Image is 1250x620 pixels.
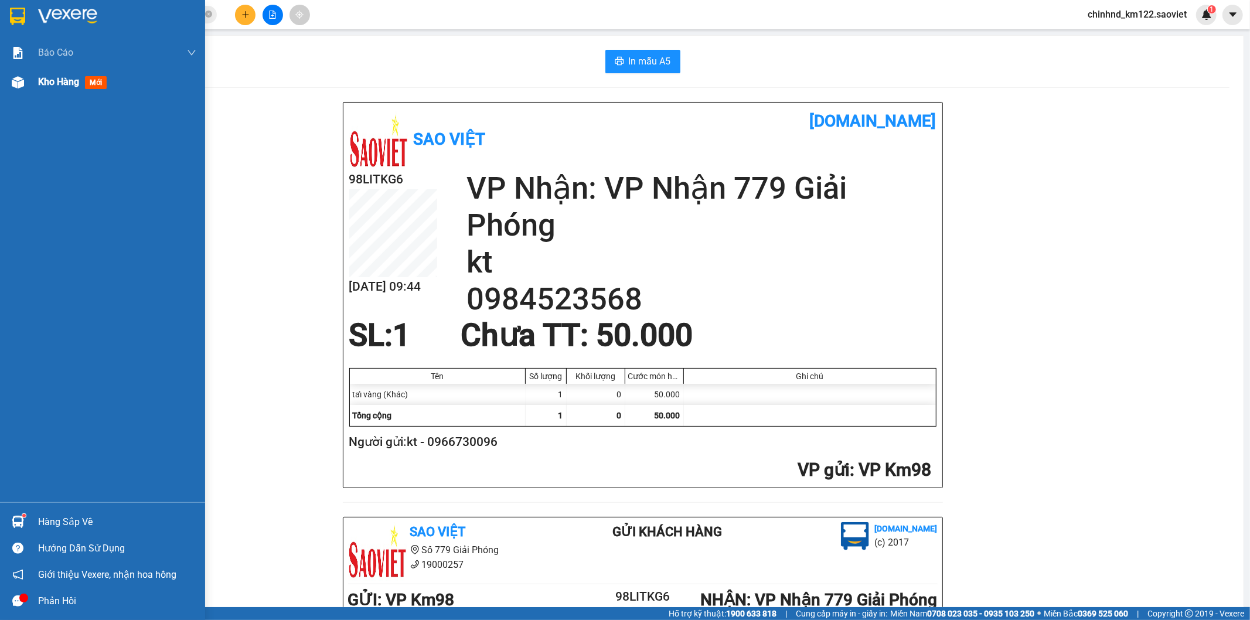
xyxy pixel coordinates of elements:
div: 1 [526,384,567,405]
span: aim [295,11,304,19]
b: Sao Việt [414,130,486,149]
sup: 1 [1208,5,1216,13]
span: printer [615,56,624,67]
img: logo.jpg [348,522,407,581]
strong: 1900 633 818 [726,609,776,618]
button: plus [235,5,256,25]
li: Số 779 Giải Phóng [348,543,566,557]
li: (c) 2017 [875,535,938,550]
div: Ghi chú [687,372,933,381]
h2: 0984523568 [466,281,936,318]
h2: [DATE] 09:44 [349,277,437,297]
button: printerIn mẫu A5 [605,50,680,73]
span: VP gửi [798,459,850,480]
sup: 1 [22,514,26,517]
div: taỉ vàng (Khác) [350,384,526,405]
b: [DOMAIN_NAME] [810,111,936,131]
span: close-circle [205,11,212,18]
div: Tên [353,372,522,381]
span: | [1137,607,1139,620]
div: 0 [567,384,625,405]
div: Số lượng [529,372,563,381]
span: 1 [393,317,411,353]
div: Hàng sắp về [38,513,196,531]
button: file-add [263,5,283,25]
span: SL: [349,317,393,353]
span: caret-down [1228,9,1238,20]
span: 1 [558,411,563,420]
span: Tổng cộng [353,411,392,420]
b: [DOMAIN_NAME] [875,524,938,533]
span: environment [410,545,420,554]
span: 0 [617,411,622,420]
span: Báo cáo [38,45,73,60]
span: Giới thiệu Vexere, nhận hoa hồng [38,567,176,582]
button: caret-down [1222,5,1243,25]
span: Kho hàng [38,76,79,87]
span: In mẫu A5 [629,54,671,69]
strong: 0708 023 035 - 0935 103 250 [927,609,1034,618]
b: GỬI : VP Km98 [348,590,455,609]
span: mới [85,76,107,89]
b: NHẬN : VP Nhận 779 Giải Phóng [700,590,937,609]
span: message [12,595,23,607]
div: Cước món hàng [628,372,680,381]
b: Gửi khách hàng [612,524,722,539]
div: Hướng dẫn sử dụng [38,540,196,557]
strong: 0369 525 060 [1078,609,1128,618]
li: 19000257 [348,557,566,572]
h2: : VP Km98 [349,458,932,482]
span: Cung cấp máy in - giấy in: [796,607,887,620]
img: logo.jpg [349,111,408,170]
img: logo-vxr [10,8,25,25]
div: Chưa TT : 50.000 [454,318,700,353]
span: question-circle [12,543,23,554]
div: Khối lượng [570,372,622,381]
img: logo.jpg [841,522,869,550]
button: aim [289,5,310,25]
span: chinhnd_km122.saoviet [1078,7,1196,22]
span: Miền Nam [890,607,1034,620]
img: icon-new-feature [1201,9,1212,20]
span: ⚪️ [1037,611,1041,616]
h2: 98LITKG6 [594,587,692,607]
div: Phản hồi [38,592,196,610]
h2: Người gửi: kt - 0966730096 [349,432,932,452]
span: 50.000 [655,411,680,420]
span: Miền Bắc [1044,607,1128,620]
span: file-add [268,11,277,19]
span: Hỗ trợ kỹ thuật: [669,607,776,620]
b: Sao Việt [410,524,466,539]
span: phone [410,560,420,569]
img: warehouse-icon [12,516,24,528]
img: solution-icon [12,47,24,59]
span: 1 [1210,5,1214,13]
span: copyright [1185,609,1193,618]
span: plus [241,11,250,19]
h2: VP Nhận: VP Nhận 779 Giải Phóng [466,170,936,244]
span: close-circle [205,9,212,21]
span: down [187,48,196,57]
h2: kt [466,244,936,281]
div: 50.000 [625,384,684,405]
span: | [785,607,787,620]
span: notification [12,569,23,580]
h2: 98LITKG6 [349,170,437,189]
img: warehouse-icon [12,76,24,88]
